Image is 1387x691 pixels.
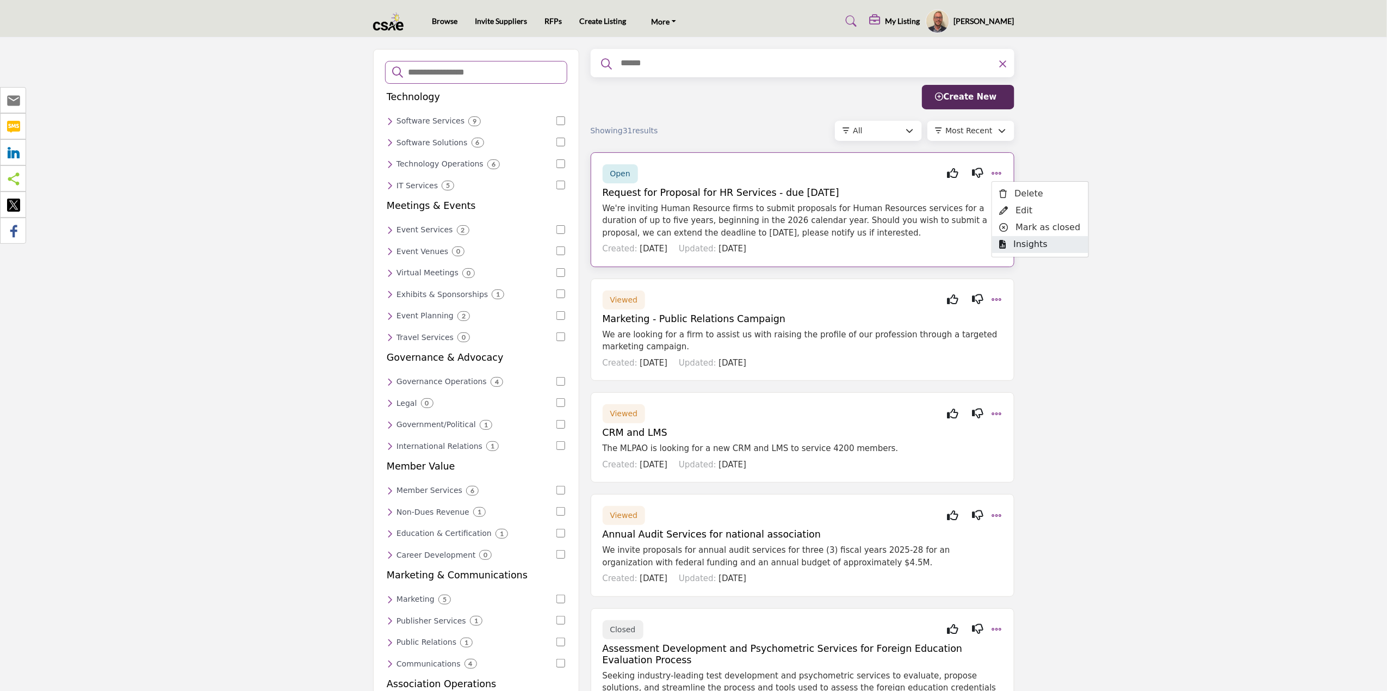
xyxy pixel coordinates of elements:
[397,225,453,235] h6: Comprehensive event management services
[492,161,496,168] b: 6
[603,187,1002,199] h5: Request for Proposal for HR Services - due [DATE]
[992,219,1088,236] div: Mark as closed
[442,181,454,190] div: 5 Results For IT Services
[603,573,637,583] span: Created:
[926,9,950,33] button: Show hide supplier dropdown
[603,329,1002,353] p: We are looking for a firm to assist us with raising the profile of our profession through a targe...
[556,550,565,559] input: Select Career Development
[484,551,487,559] b: 0
[610,511,638,520] span: Viewed
[462,312,466,320] b: 2
[466,486,479,496] div: 6 Results For Member Services
[457,332,470,342] div: 0 Results For Travel Services
[556,181,565,189] input: Select IT Services
[474,617,478,625] b: 1
[603,202,1002,239] p: We're inviting Human Resource firms to submit proposals for Human Resources services for a durati...
[469,660,473,668] b: 4
[640,244,667,254] span: [DATE]
[397,181,438,190] h6: IT services and support
[719,460,746,470] span: [DATE]
[491,377,503,387] div: 4 Results For Governance Operations
[947,629,958,630] i: Interested
[465,659,477,669] div: 4 Results For Communications
[556,268,565,277] input: Select Virtual Meetings
[947,299,958,300] i: Interested
[465,639,468,646] b: 1
[603,643,1002,666] h5: Assessment Development and Psychometric Services for Foreign Education Evaluation Process
[992,202,1088,219] div: Edit
[397,268,459,277] h6: Virtual meeting platforms and services
[397,659,461,669] h6: Communication strategies and services
[992,236,1088,253] div: Insights
[467,269,470,277] b: 0
[610,625,636,634] span: Closed
[992,186,1088,202] div: Delete
[478,508,481,516] b: 1
[407,65,560,79] input: Search Categories
[556,486,565,495] input: Select Member Services
[610,295,638,304] span: Viewed
[425,399,429,407] b: 0
[432,16,457,26] a: Browse
[835,13,864,30] a: Search
[556,398,565,407] input: Select Legal
[495,378,499,386] b: 4
[373,13,410,30] img: site Logo
[886,16,920,26] h5: My Listing
[544,16,562,26] a: RFPs
[462,268,475,278] div: 0 Results For Virtual Meetings
[456,248,460,255] b: 0
[397,116,465,126] h6: Software development and support services
[387,461,455,472] h5: Member Value
[473,507,486,517] div: 1 Results For Non-Dues Revenue
[610,169,630,178] span: Open
[603,244,637,254] span: Created:
[397,529,492,538] h6: Education and certification services
[853,126,863,135] span: All
[496,529,508,539] div: 1 Results For Education & Certification
[603,460,637,470] span: Created:
[556,638,565,646] input: Select Public Relations
[719,244,746,254] span: [DATE]
[973,515,984,516] i: Not Interested
[397,420,476,429] h6: Services related to government and political affairs
[443,596,447,603] b: 5
[457,225,469,235] div: 2 Results For Event Services
[491,442,494,450] b: 1
[946,126,993,135] span: Most Recent
[397,486,462,495] h6: Member-focused services and support
[603,313,1002,325] h5: Marketing - Public Relations Campaign
[397,399,417,408] h6: Legal services and support
[473,118,476,125] b: 9
[640,460,667,470] span: [DATE]
[556,659,565,668] input: Select Communications
[486,441,499,451] div: 1 Results For International Relations
[579,16,626,26] a: Create Listing
[452,246,465,256] div: 0 Results For Event Venues
[623,126,633,135] span: 31
[397,311,454,320] h6: Professional event planning services
[556,159,565,168] input: Select Technology Operations
[496,291,500,298] b: 1
[397,333,454,342] h6: Travel planning and management services
[947,515,958,516] i: Interested
[438,595,451,604] div: 5 Results For Marketing
[556,595,565,603] input: Select Marketing
[387,200,476,212] h5: Meetings & Events
[479,550,492,560] div: 0 Results For Career Development
[603,544,1002,569] p: We invite proposals for annual audit services for three (3) fiscal years 2025-28 for an organizat...
[556,441,565,450] input: Select International Relations
[679,244,716,254] span: Updated:
[556,377,565,386] input: Select Governance Operations
[719,573,746,583] span: [DATE]
[922,85,1014,109] button: Create New
[679,358,716,368] span: Updated:
[387,570,528,581] h5: Marketing & Communications
[954,16,1014,27] h5: [PERSON_NAME]
[556,116,565,125] input: Select Software Services
[397,247,448,256] h6: Venues for hosting events
[487,159,500,169] div: 6 Results For Technology Operations
[421,398,434,408] div: 0 Results For Legal
[603,442,1002,455] p: The MLPAO is looking for a new CRM and LMS to service 4200 members.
